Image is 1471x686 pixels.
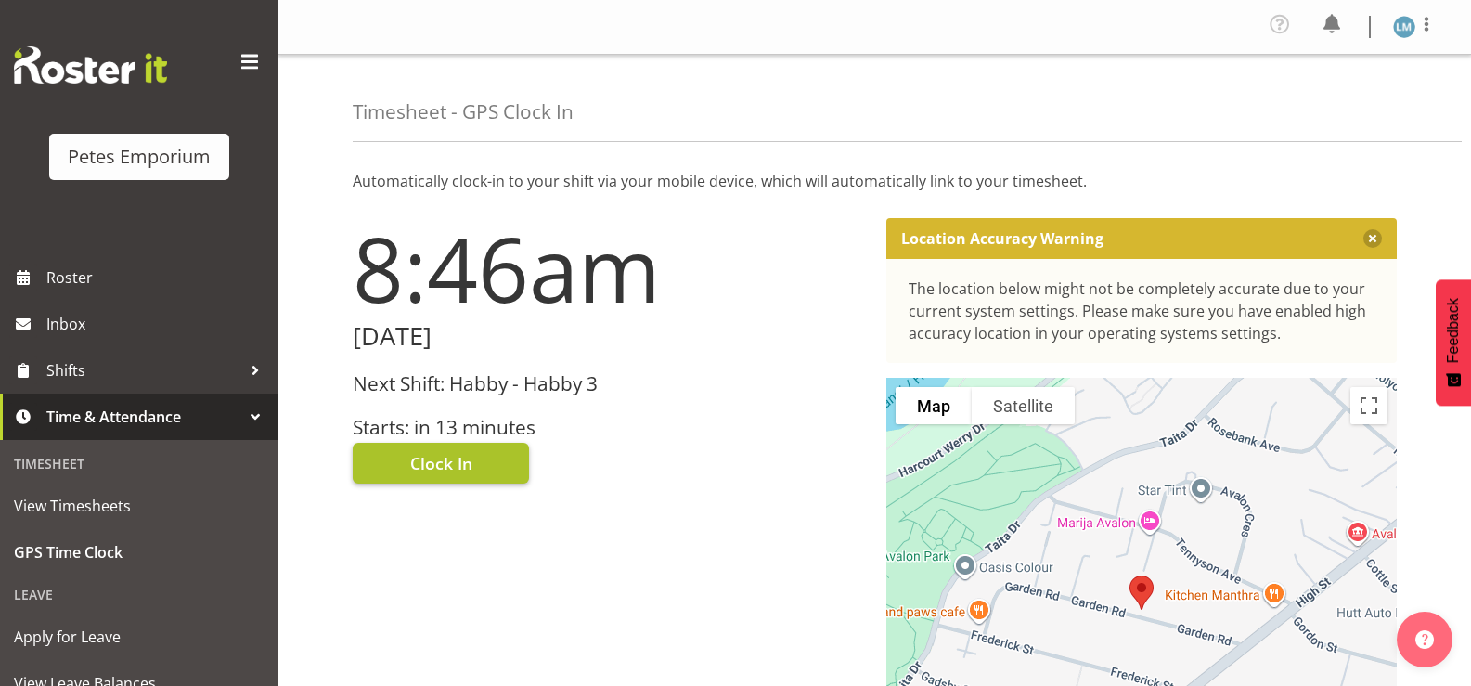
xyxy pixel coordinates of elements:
button: Toggle fullscreen view [1350,387,1387,424]
button: Clock In [353,443,529,484]
a: Apply for Leave [5,614,274,660]
img: Rosterit website logo [14,46,167,84]
span: Apply for Leave [14,623,265,651]
span: Clock In [410,451,472,475]
span: Inbox [46,310,269,338]
h3: Starts: in 13 minutes [353,417,864,438]
a: View Timesheets [5,483,274,529]
img: lianne-morete5410.jpg [1393,16,1415,38]
a: GPS Time Clock [5,529,274,576]
span: View Timesheets [14,492,265,520]
img: help-xxl-2.png [1415,630,1434,649]
p: Automatically clock-in to your shift via your mobile device, which will automatically link to you... [353,170,1397,192]
h4: Timesheet - GPS Clock In [353,101,574,123]
h2: [DATE] [353,322,864,351]
span: GPS Time Clock [14,538,265,566]
div: The location below might not be completely accurate due to your current system settings. Please m... [909,278,1375,344]
div: Timesheet [5,445,274,483]
div: Leave [5,576,274,614]
button: Show satellite imagery [972,387,1075,424]
button: Feedback - Show survey [1436,279,1471,406]
div: Petes Emporium [68,143,211,171]
p: Location Accuracy Warning [901,229,1103,248]
button: Close message [1363,229,1382,248]
span: Time & Attendance [46,403,241,431]
h3: Next Shift: Habby - Habby 3 [353,373,864,395]
h1: 8:46am [353,218,864,318]
button: Show street map [896,387,972,424]
span: Roster [46,264,269,291]
span: Feedback [1445,298,1462,363]
span: Shifts [46,356,241,384]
